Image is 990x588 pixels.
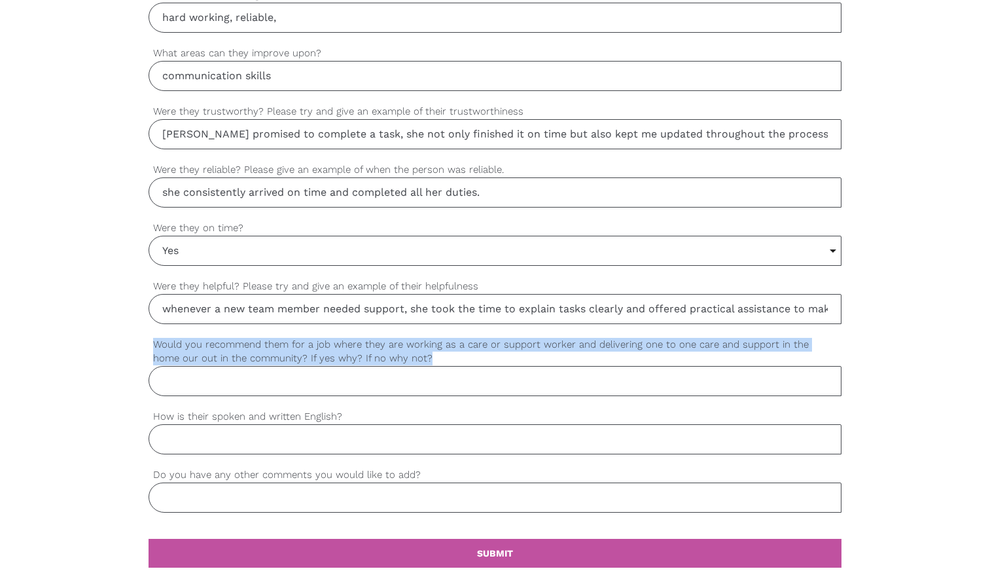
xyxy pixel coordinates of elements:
label: Were they reliable? Please give an example of when the person was reliable. [149,162,841,177]
label: Were they helpful? Please try and give an example of their helpfulness [149,279,841,294]
label: Were they on time? [149,221,841,236]
b: SUBMIT [477,548,513,559]
label: Would you recommend them for a job where they are working as a care or support worker and deliver... [149,337,841,366]
a: SUBMIT [149,539,841,568]
label: Were they trustworthy? Please try and give an example of their trustworthiness [149,104,841,119]
label: How is their spoken and written English? [149,409,841,424]
label: What areas can they improve upon? [149,46,841,61]
label: Do you have any other comments you would like to add? [149,468,841,483]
